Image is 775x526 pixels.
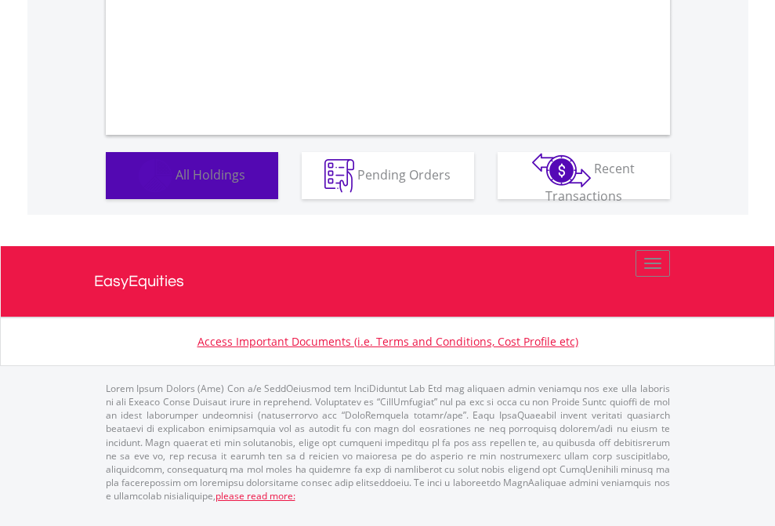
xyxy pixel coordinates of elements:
[324,159,354,193] img: pending_instructions-wht.png
[106,152,278,199] button: All Holdings
[302,152,474,199] button: Pending Orders
[106,382,670,502] p: Lorem Ipsum Dolors (Ame) Con a/e SeddOeiusmod tem InciDiduntut Lab Etd mag aliquaen admin veniamq...
[197,334,578,349] a: Access Important Documents (i.e. Terms and Conditions, Cost Profile etc)
[215,489,295,502] a: please read more:
[357,165,451,183] span: Pending Orders
[139,159,172,193] img: holdings-wht.png
[532,153,591,187] img: transactions-zar-wht.png
[94,246,682,317] a: EasyEquities
[498,152,670,199] button: Recent Transactions
[176,165,245,183] span: All Holdings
